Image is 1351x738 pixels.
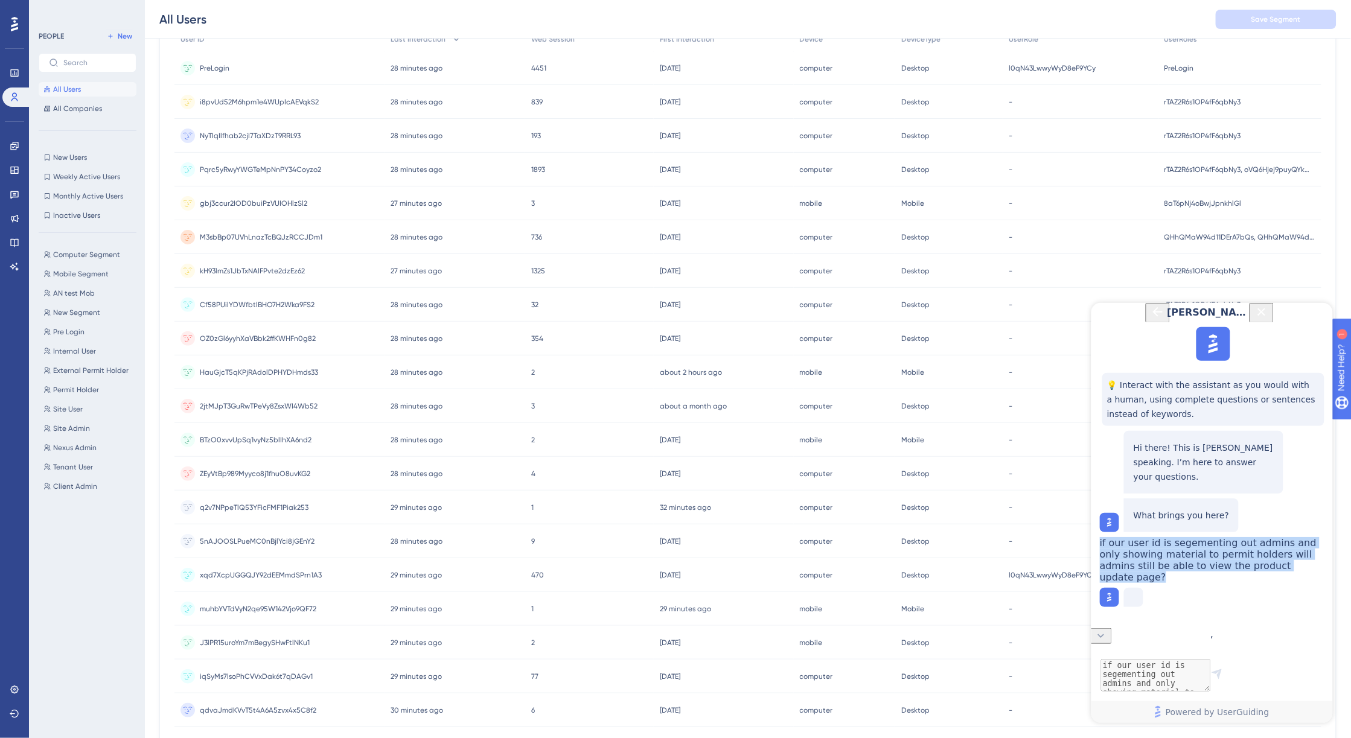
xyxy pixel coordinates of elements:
span: mobile [800,638,823,647]
span: 5nAJOOSLPueMC0nBjlYci8jGEnY2 [200,536,315,546]
time: 28 minutes ago [391,402,442,410]
span: Desktop [901,165,930,174]
div: All Users [159,11,206,28]
time: [DATE] [660,233,680,241]
span: Desktop [901,570,930,580]
span: 839 [531,97,543,107]
time: [DATE] [660,301,680,309]
span: Mobile [901,367,924,377]
span: computer [800,131,833,141]
span: computer [800,469,833,479]
span: Tenant User [53,462,93,472]
span: QHhQMaW94d11DErA7bQs, QHhQMaW94d11DErA7bQs, gHqGQA4TdrNi4QeqnEfO [1164,232,1315,242]
span: - [1009,536,1013,546]
span: 1893 [531,165,545,174]
span: 193 [531,131,541,141]
time: [DATE] [660,98,680,106]
time: 29 minutes ago [391,638,442,647]
time: 30 minutes ago [391,706,443,714]
span: 470 [531,570,544,580]
time: 28 minutes ago [391,436,442,444]
time: 29 minutes ago [391,503,442,512]
time: 28 minutes ago [391,98,442,106]
span: First Interaction [660,34,714,44]
span: J3lPR15uroYm7mBegySHwFtlNKu1 [200,638,310,647]
span: 6 [531,705,535,715]
span: computer [800,97,833,107]
span: - [1009,97,1013,107]
span: - [1009,199,1013,208]
span: 77 [531,672,538,681]
span: Save Segment [1251,14,1301,24]
span: 2jtMJpT3GuRwTPeVy8ZsxWI4Wb52 [200,401,318,411]
span: Desktop [901,469,930,479]
span: Last Interaction [391,34,446,44]
span: Mobile [901,435,924,445]
span: User ID [180,34,205,44]
div: 1 [84,6,88,16]
span: Pqrc5yRwyYWGTeMpNnPY34Coyzo2 [200,165,321,174]
span: Web Session [531,34,575,44]
span: computer [800,63,833,73]
span: NyTIqIlfhab2cjI7TaXDzT9RRL93 [200,131,301,141]
span: rTAZ2R6s1OP4fF6qbNy3, oVQ6Hjej9puyQYkmGDd1 [1164,165,1315,174]
span: - [1009,604,1013,614]
span: Need Help? [28,3,75,17]
time: [DATE] [660,267,680,275]
span: rTAZ2R6s1OP4fF6qbNy3 [1164,266,1241,276]
span: - [1009,638,1013,647]
span: q2v7NPpeTlQ53YFicFMF1Piak253 [200,503,308,512]
span: - [1009,266,1013,276]
time: [DATE] [660,165,680,174]
span: Nexus Admin [53,443,97,453]
span: 1 [531,604,534,614]
span: 1325 [531,266,545,276]
span: computer [800,570,833,580]
span: PreLogin [1164,63,1194,73]
span: rTAZ2R6s1OP4fF6qbNy3 [1164,97,1241,107]
span: l0qN43LwwyWyD8eF9YCy [1009,63,1096,73]
span: 9 [531,536,535,546]
span: Desktop [901,638,930,647]
span: 354 [531,334,543,343]
time: 28 minutes ago [391,233,442,241]
time: 28 minutes ago [391,301,442,309]
button: Nexus Admin [39,441,144,455]
span: OZ0zGl6yyhXaVBbk2ffKWHFn0g82 [200,334,316,343]
time: 27 minutes ago [391,267,442,275]
span: 8aT6pNj4oBwjJpnkhlGl [1164,199,1242,208]
span: - [1009,401,1013,411]
span: Device [800,34,823,44]
span: BTzO0xvvUpSq1vyNz5blIhXA6nd2 [200,435,311,445]
span: Site Admin [53,424,90,433]
span: HauGjcT5qKPjRAdolDPHYDHmds33 [200,367,318,377]
time: 28 minutes ago [391,64,442,72]
span: computer [800,705,833,715]
span: - [1009,672,1013,681]
span: 4451 [531,63,546,73]
span: computer [800,672,833,681]
span: muhbYVTdVyN2qe95W142Vjo9QF72 [200,604,316,614]
span: PreLogin [200,63,229,73]
span: - [1009,367,1013,377]
span: - [1009,300,1013,310]
time: [DATE] [660,571,680,579]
